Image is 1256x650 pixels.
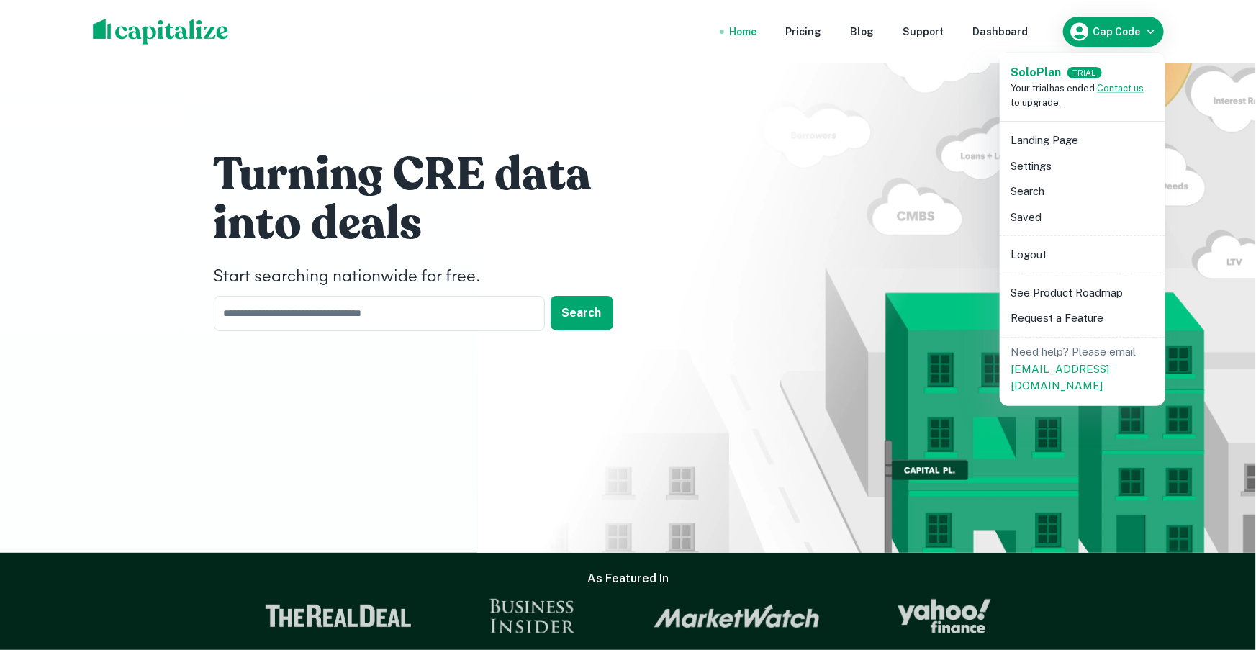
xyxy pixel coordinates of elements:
a: Contact us [1098,83,1144,94]
li: Search [1006,179,1160,204]
li: Landing Page [1006,127,1160,153]
a: SoloPlan [1011,64,1062,81]
a: [EMAIL_ADDRESS][DOMAIN_NAME] [1011,363,1110,392]
iframe: Chat Widget [1184,535,1256,604]
li: Logout [1006,242,1160,268]
p: Need help? Please email [1011,343,1154,394]
li: Saved [1006,204,1160,230]
li: Request a Feature [1006,305,1160,331]
li: See Product Roadmap [1006,280,1160,306]
strong: Solo Plan [1011,66,1062,79]
span: Your trial has ended. to upgrade. [1011,83,1144,108]
div: TRIAL [1067,67,1102,79]
li: Settings [1006,153,1160,179]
